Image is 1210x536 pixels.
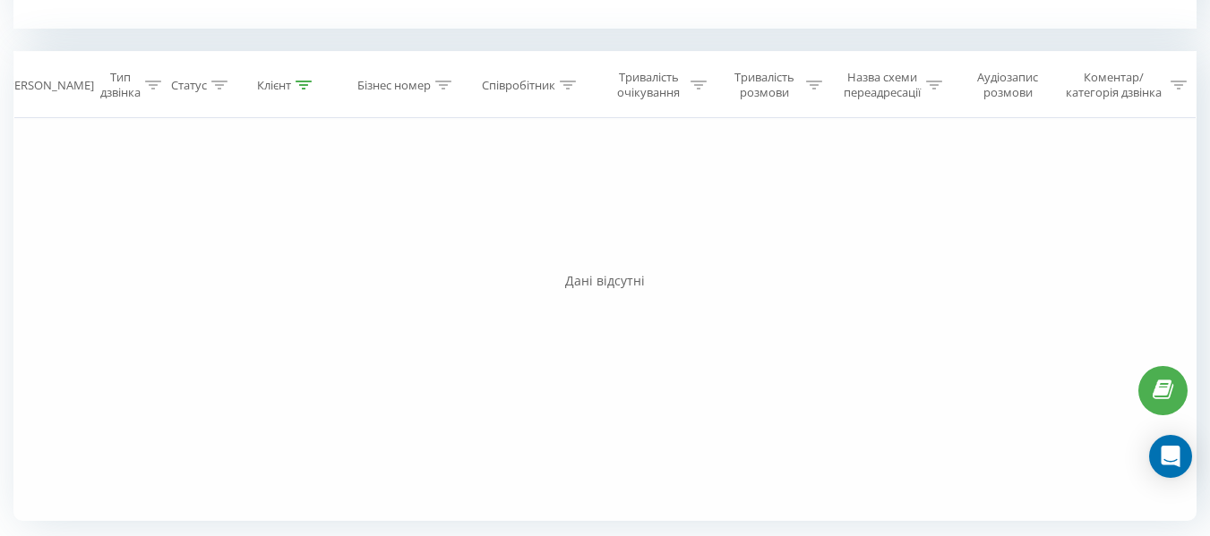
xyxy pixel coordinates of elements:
[727,70,802,100] div: Тривалість розмови
[1149,435,1192,478] div: Open Intercom Messenger
[612,70,686,100] div: Тривалість очікування
[482,78,555,93] div: Співробітник
[4,78,94,93] div: [PERSON_NAME]
[171,78,207,93] div: Статус
[843,70,922,100] div: Назва схеми переадресації
[257,78,291,93] div: Клієнт
[13,272,1197,290] div: Дані відсутні
[1061,70,1166,100] div: Коментар/категорія дзвінка
[100,70,141,100] div: Тип дзвінка
[357,78,431,93] div: Бізнес номер
[963,70,1053,100] div: Аудіозапис розмови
